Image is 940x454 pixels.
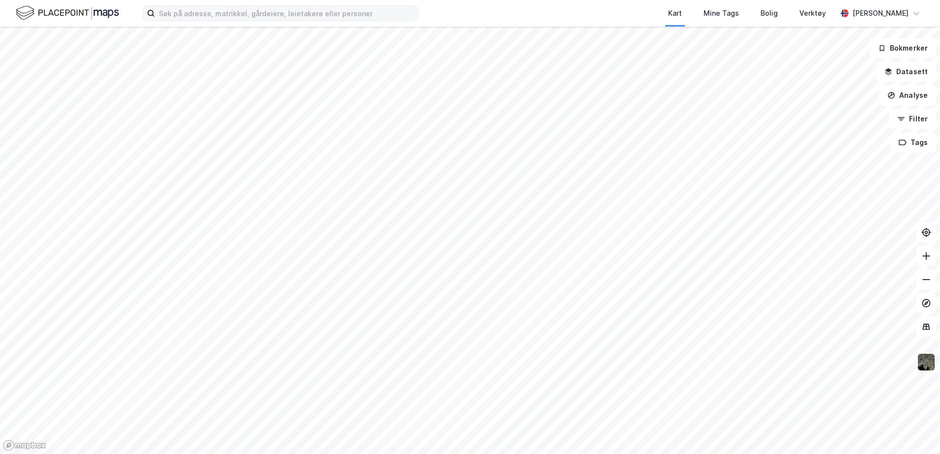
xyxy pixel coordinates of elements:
div: Bolig [761,7,778,19]
img: logo.f888ab2527a4732fd821a326f86c7f29.svg [16,4,119,22]
div: [PERSON_NAME] [852,7,909,19]
iframe: Chat Widget [891,407,940,454]
div: Verktøy [799,7,826,19]
div: Mine Tags [704,7,739,19]
input: Søk på adresse, matrikkel, gårdeiere, leietakere eller personer [155,6,417,21]
div: Kart [668,7,682,19]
